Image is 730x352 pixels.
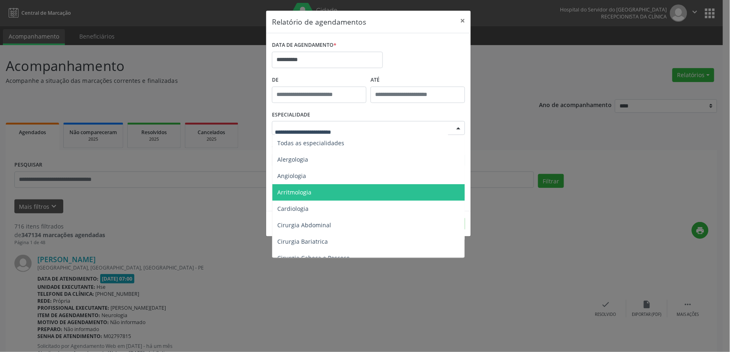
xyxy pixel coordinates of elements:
label: ATÉ [371,74,465,87]
label: ESPECIALIDADE [272,109,310,121]
label: De [272,74,366,87]
span: Todas as especialidades [277,139,344,147]
span: Cirurgia Bariatrica [277,238,328,245]
button: Close [454,11,471,31]
span: Alergologia [277,155,308,163]
span: Cirurgia Abdominal [277,221,331,229]
span: Angiologia [277,172,306,180]
span: Cardiologia [277,205,309,213]
span: Cirurgia Cabeça e Pescoço [277,254,350,262]
label: DATA DE AGENDAMENTO [272,39,336,52]
span: Arritmologia [277,188,311,196]
h5: Relatório de agendamentos [272,16,366,27]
